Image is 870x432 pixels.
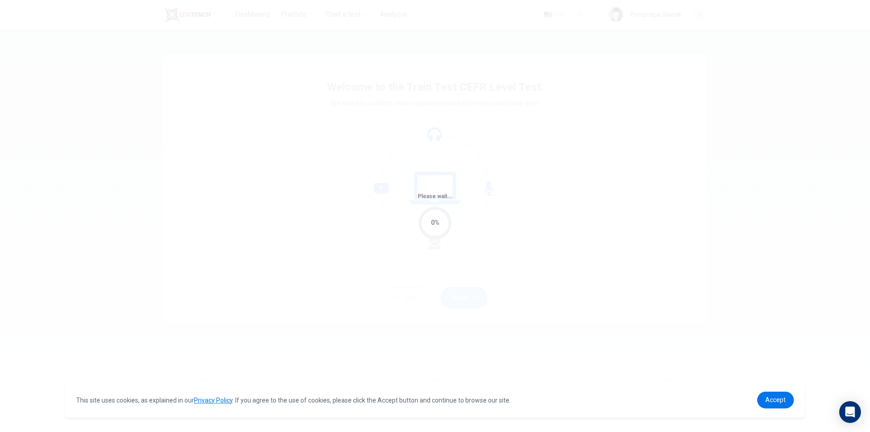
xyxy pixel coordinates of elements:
[65,383,805,417] div: cookieconsent
[757,392,794,408] a: dismiss cookie message
[431,218,440,228] div: 0%
[418,193,453,199] span: Please wait...
[765,396,786,403] span: Accept
[194,397,232,404] a: Privacy Policy
[76,397,511,404] span: This site uses cookies, as explained in our . If you agree to the use of cookies, please click th...
[839,401,861,423] div: Open Intercom Messenger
